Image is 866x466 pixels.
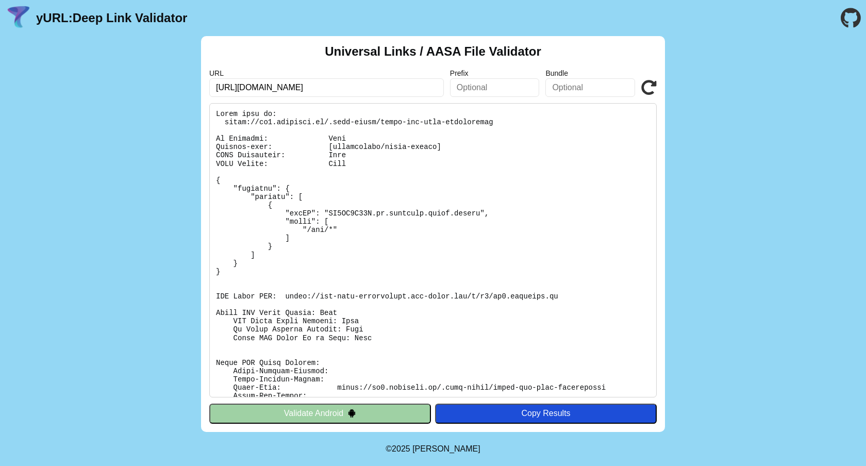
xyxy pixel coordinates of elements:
button: Validate Android [209,404,431,423]
input: Required [209,78,444,97]
img: yURL Logo [5,5,32,31]
label: Prefix [450,69,540,77]
button: Copy Results [435,404,657,423]
h2: Universal Links / AASA File Validator [325,44,541,59]
a: Michael Ibragimchayev's Personal Site [412,444,480,453]
span: 2025 [392,444,410,453]
input: Optional [545,78,635,97]
a: yURL:Deep Link Validator [36,11,187,25]
label: URL [209,69,444,77]
footer: © [386,432,480,466]
div: Copy Results [440,409,652,418]
label: Bundle [545,69,635,77]
img: droidIcon.svg [347,409,356,418]
pre: Lorem ipsu do: sitam://co1.adipisci.el/.sedd-eiusm/tempo-inc-utla-etdoloremag Al Enimadmi: Veni Q... [209,103,657,397]
input: Optional [450,78,540,97]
